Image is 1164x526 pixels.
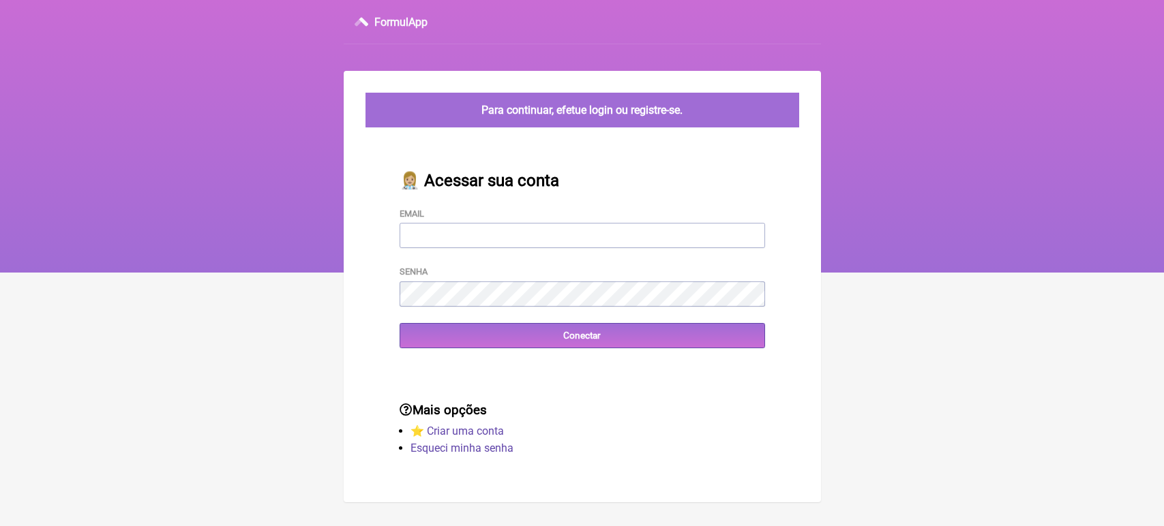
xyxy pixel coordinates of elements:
[365,93,799,127] div: Para continuar, efetue login ou registre-se.
[400,208,424,219] label: Email
[400,323,765,348] input: Conectar
[400,403,765,418] h3: Mais opções
[411,424,504,437] a: ⭐️ Criar uma conta
[400,171,765,190] h2: 👩🏼‍⚕️ Acessar sua conta
[374,16,428,29] h3: FormulApp
[400,266,428,277] label: Senha
[411,442,513,454] a: Esqueci minha senha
